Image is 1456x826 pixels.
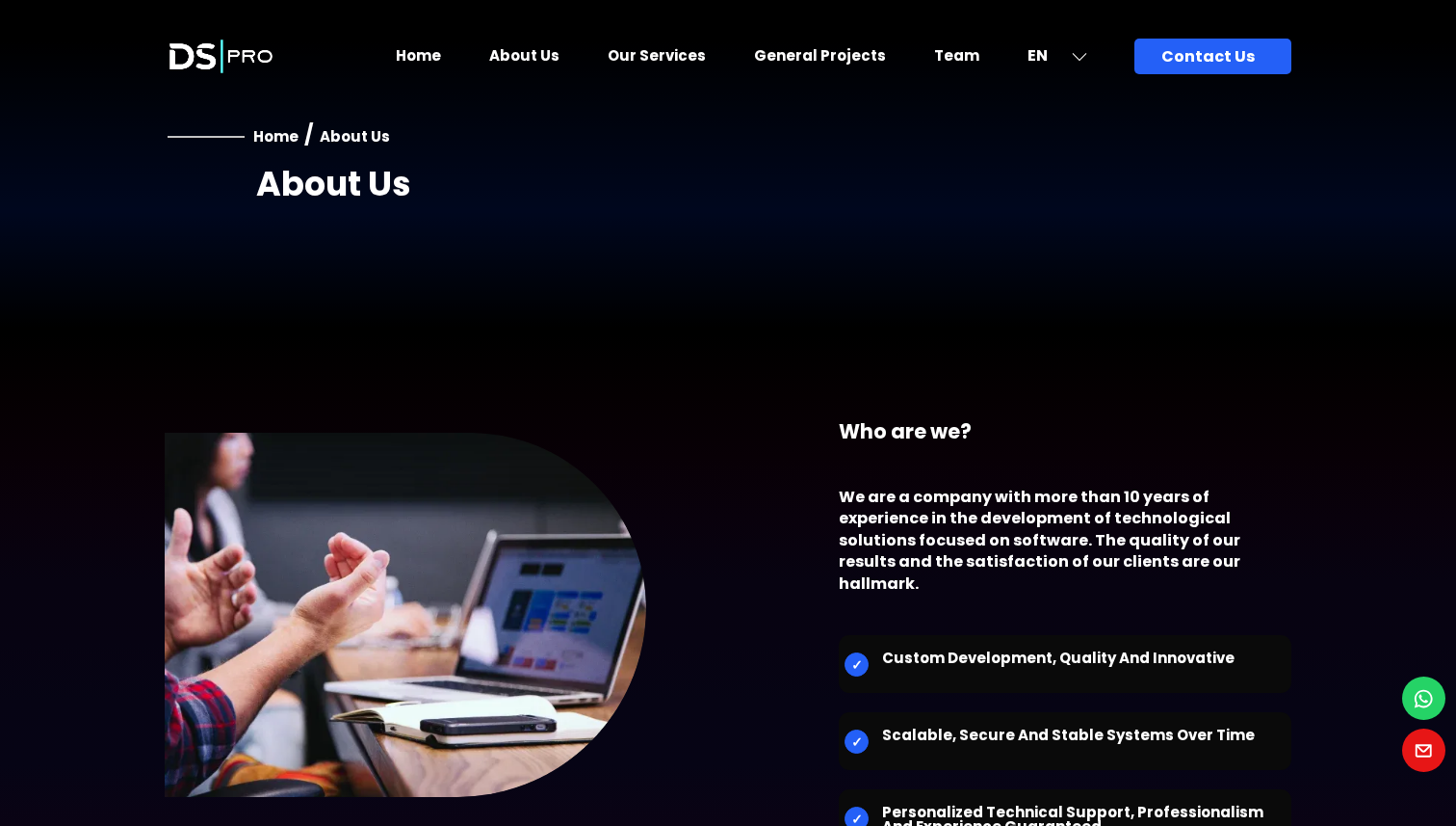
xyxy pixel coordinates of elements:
h3: / [304,135,314,137]
a: Contact Us [1134,39,1291,74]
img: Launch Logo [165,21,277,92]
a: About Us [489,45,559,66]
h3: Who are we? [839,416,1291,447]
span: Scalable, secure and stable systems over time [882,728,1255,770]
h2: About Us [256,162,906,207]
a: About Us [314,126,390,147]
img: Client Logo [165,433,646,797]
span: Custom development, quality and innovative [882,651,1235,693]
a: Our Services [608,45,706,66]
a: Home [396,45,441,66]
a: Home [247,126,304,147]
span: EN [1027,44,1048,67]
a: Team [934,45,979,66]
h4: We are a company with more than 10 years of experience in the development of technological soluti... [839,487,1291,595]
a: General Projects [754,45,886,66]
